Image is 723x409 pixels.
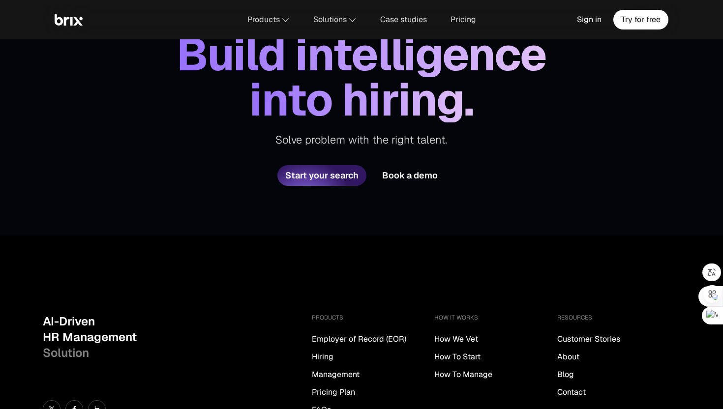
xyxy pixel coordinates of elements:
[451,16,476,24] span: Pricing
[312,369,435,380] a: Management
[380,16,427,24] span: Case studies
[55,14,83,26] img: Brix Logo
[557,386,680,398] a: Contact
[434,314,557,321] h4: HOW IT WORKS
[312,351,435,363] a: Hiring
[374,10,433,29] a: Case studies
[571,10,607,29] a: Sign in
[557,314,680,321] h4: RESOURCES
[177,32,547,77] div: Build intelligence
[445,10,482,29] a: Pricing
[247,16,280,24] span: Products
[312,314,435,321] h4: PRODUCTS
[312,333,435,345] a: Employer of Record (EOR)
[277,165,366,186] button: Start your search
[557,351,680,363] a: About
[313,16,347,24] span: Solutions
[557,333,680,345] a: Customer Stories
[275,122,447,165] div: Solve problem with the right talent.
[557,369,680,380] a: Blog
[43,314,304,361] h3: AI-Driven HR Management
[312,386,435,398] a: Pricing Plan
[434,369,557,380] a: How To Manage
[382,171,438,180] span: Book a demo
[285,171,359,180] span: Start your search
[434,333,557,345] a: How We Vet
[374,165,446,186] button: Book a demo
[613,10,668,29] a: Try for free
[249,77,474,122] div: into hiring.
[43,345,89,360] span: Solution
[434,351,557,363] a: How To Start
